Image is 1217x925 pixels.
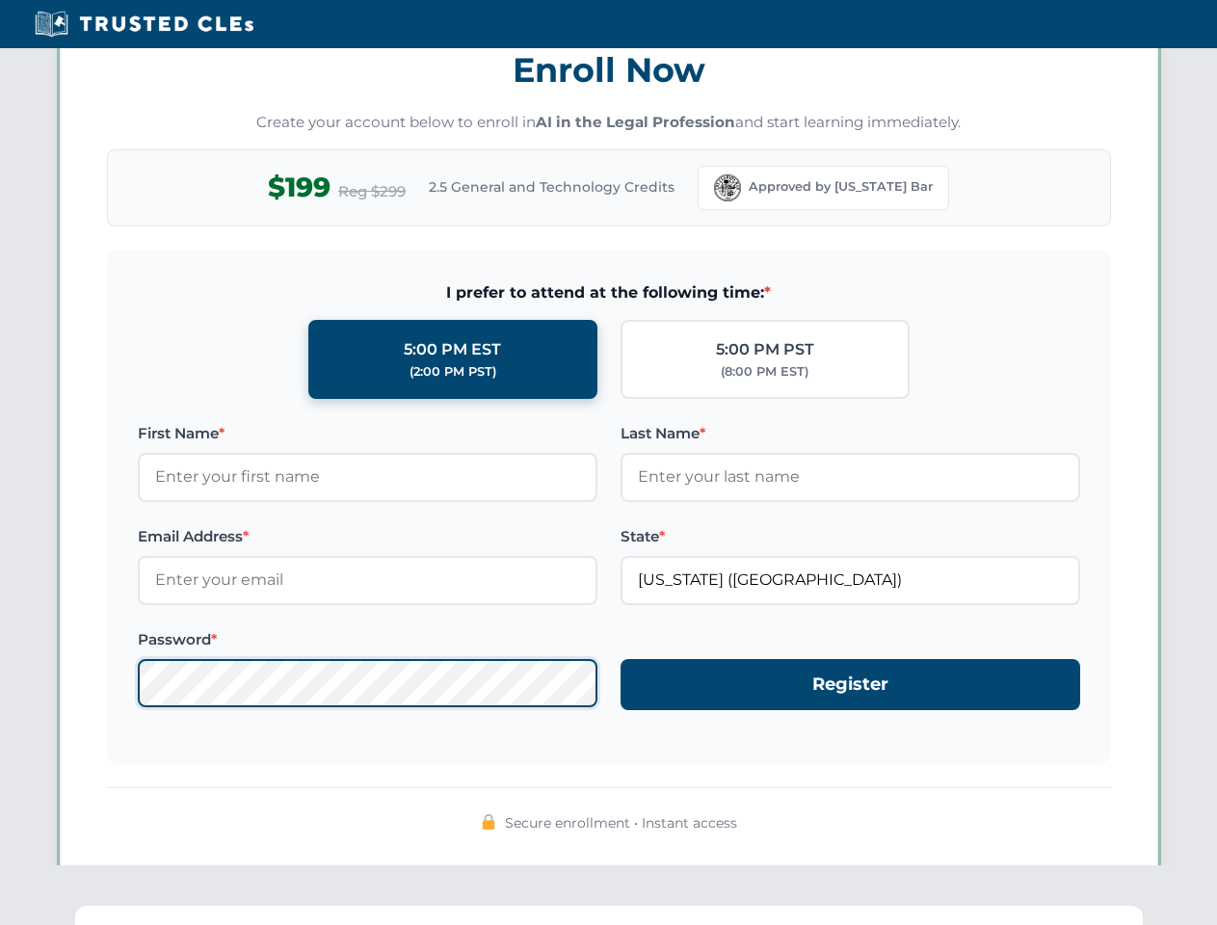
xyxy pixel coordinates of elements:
[29,10,259,39] img: Trusted CLEs
[621,453,1080,501] input: Enter your last name
[410,362,496,382] div: (2:00 PM PST)
[536,113,735,131] strong: AI in the Legal Profession
[621,525,1080,548] label: State
[107,40,1111,100] h3: Enroll Now
[621,422,1080,445] label: Last Name
[138,422,597,445] label: First Name
[338,180,406,203] span: Reg $299
[481,814,496,830] img: 🔒
[268,166,331,209] span: $199
[721,362,808,382] div: (8:00 PM EST)
[714,174,741,201] img: Florida Bar
[138,280,1080,305] span: I prefer to attend at the following time:
[429,176,675,198] span: 2.5 General and Technology Credits
[138,556,597,604] input: Enter your email
[505,812,737,833] span: Secure enrollment • Instant access
[107,112,1111,134] p: Create your account below to enroll in and start learning immediately.
[749,177,933,197] span: Approved by [US_STATE] Bar
[404,337,501,362] div: 5:00 PM EST
[716,337,814,362] div: 5:00 PM PST
[621,659,1080,710] button: Register
[138,453,597,501] input: Enter your first name
[138,525,597,548] label: Email Address
[621,556,1080,604] input: Florida (FL)
[138,628,597,651] label: Password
